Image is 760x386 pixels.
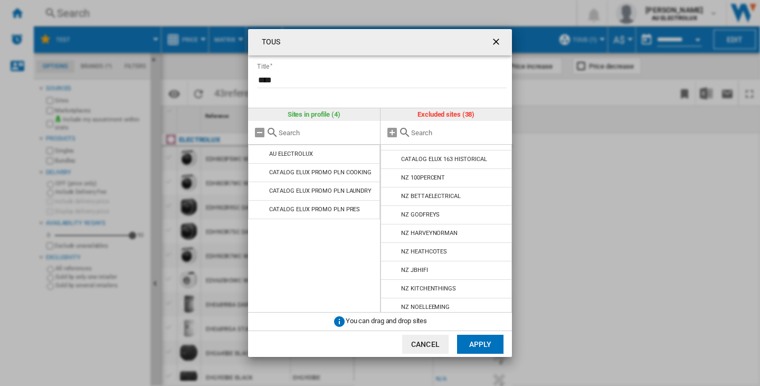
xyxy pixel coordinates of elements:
[401,248,447,255] div: NZ HEATHCOTES
[401,193,460,200] div: NZ BETTAELECTRICAL
[386,126,398,139] md-icon: Add all
[401,156,487,163] div: CATALOG ELUX 163 HISTORICAL
[269,169,372,176] div: CATALOG ELUX PROMO PLN COOKING
[457,335,503,354] button: Apply
[253,126,266,139] md-icon: Remove all
[269,206,360,213] div: CATALOG ELUX PROMO PLN PRES
[402,335,449,354] button: Cancel
[256,37,280,48] h4: TOUS
[401,211,440,218] div: NZ GODFREYS
[401,230,458,237] div: NZ HARVEYNORMAN
[279,129,375,137] input: Search
[491,36,503,49] ng-md-icon: getI18NText('BUTTONS.CLOSE_DIALOG')
[411,129,507,137] input: Search
[269,187,372,194] div: CATALOG ELUX PROMO PLN LAUNDRY
[401,304,450,310] div: NZ NOELLEEMING
[401,267,427,274] div: NZ JBHIFI
[487,32,508,53] button: getI18NText('BUTTONS.CLOSE_DIALOG')
[381,108,512,121] div: Excluded sites (38)
[248,108,380,121] div: Sites in profile (4)
[269,150,313,157] div: AU ELECTROLUX
[401,285,455,292] div: NZ KITCHENTHINGS
[346,317,427,325] span: You can drag and drop sites
[401,174,445,181] div: NZ 100PERCENT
